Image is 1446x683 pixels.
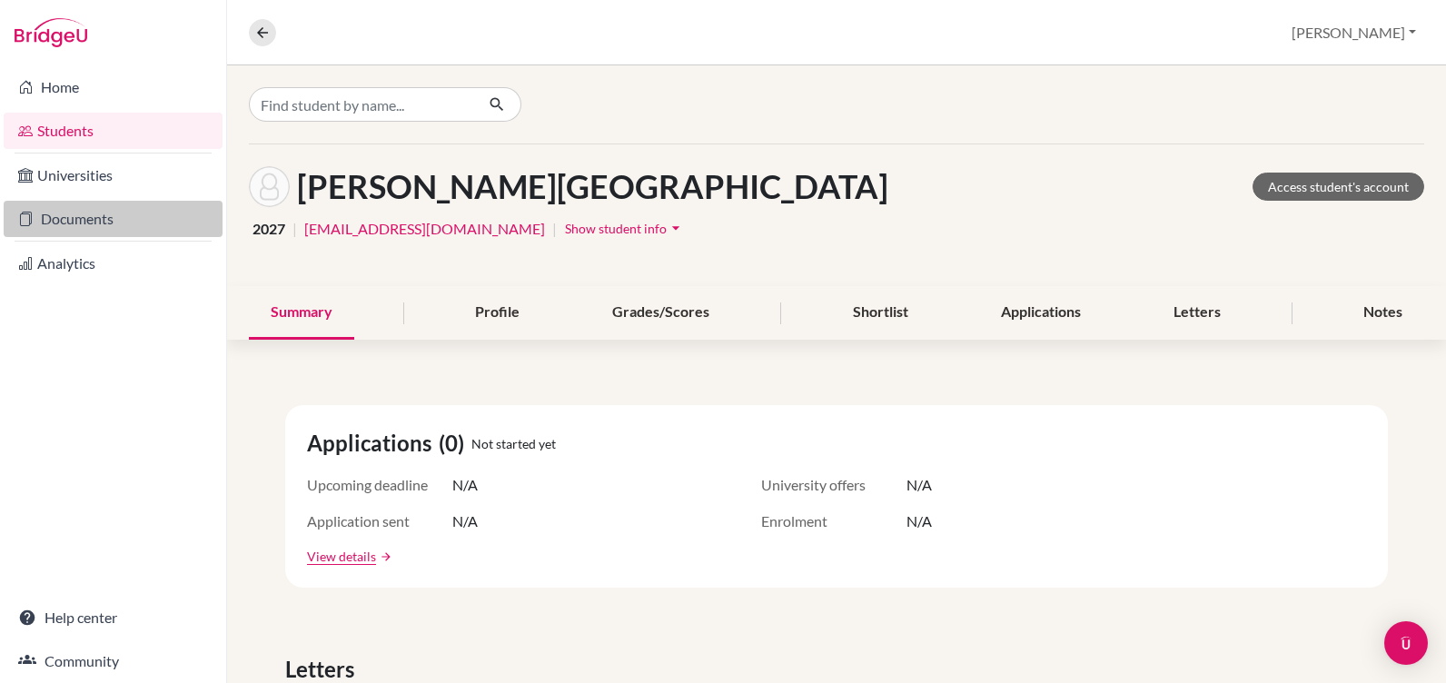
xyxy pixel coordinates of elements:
[307,547,376,566] a: View details
[307,474,452,496] span: Upcoming deadline
[4,643,223,679] a: Community
[253,218,285,240] span: 2027
[452,510,478,532] span: N/A
[292,218,297,240] span: |
[1342,286,1424,340] div: Notes
[4,113,223,149] a: Students
[4,157,223,193] a: Universities
[471,434,556,453] span: Not started yet
[376,550,392,563] a: arrow_forward
[1384,621,1428,665] div: Open Intercom Messenger
[439,427,471,460] span: (0)
[249,166,290,207] img: Sofia Perdomo's avatar
[564,214,686,243] button: Show student infoarrow_drop_down
[452,474,478,496] span: N/A
[979,286,1103,340] div: Applications
[304,218,545,240] a: [EMAIL_ADDRESS][DOMAIN_NAME]
[4,599,223,636] a: Help center
[249,87,474,122] input: Find student by name...
[4,201,223,237] a: Documents
[307,510,452,532] span: Application sent
[831,286,930,340] div: Shortlist
[297,167,888,206] h1: [PERSON_NAME][GEOGRAPHIC_DATA]
[565,221,667,236] span: Show student info
[4,69,223,105] a: Home
[249,286,354,340] div: Summary
[906,474,932,496] span: N/A
[307,427,439,460] span: Applications
[761,474,906,496] span: University offers
[667,219,685,237] i: arrow_drop_down
[590,286,731,340] div: Grades/Scores
[1152,286,1243,340] div: Letters
[906,510,932,532] span: N/A
[1283,15,1424,50] button: [PERSON_NAME]
[15,18,87,47] img: Bridge-U
[552,218,557,240] span: |
[761,510,906,532] span: Enrolment
[1253,173,1424,201] a: Access student's account
[4,245,223,282] a: Analytics
[453,286,541,340] div: Profile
